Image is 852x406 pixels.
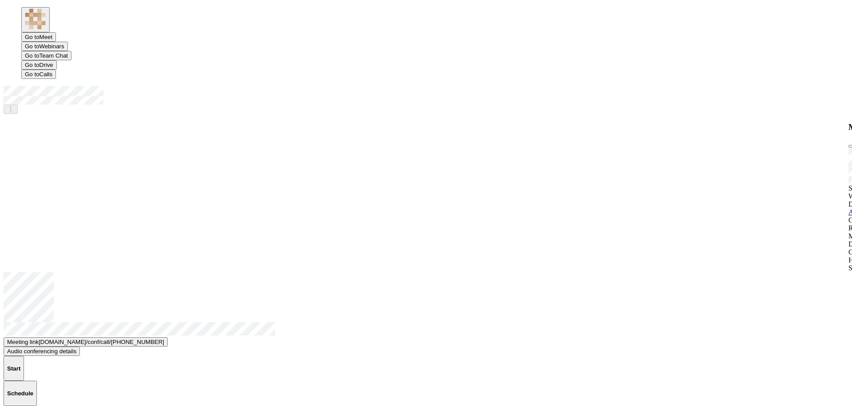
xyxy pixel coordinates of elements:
[4,86,848,105] div: Open menu
[4,381,37,406] button: Schedule
[25,43,39,50] span: Go to
[39,52,68,59] span: Team Chat
[39,34,53,40] span: Meet
[4,105,11,114] button: Mute
[4,356,24,381] button: Start
[7,365,20,372] h4: Start
[7,390,33,397] h4: Schedule
[21,7,50,32] button: Logo
[4,337,168,347] button: Copy my meeting room linkCopy my meeting room link
[7,339,39,345] span: Copy my meeting room link
[25,52,39,59] span: Go to
[4,347,80,356] button: Audio conferencing details
[25,62,39,68] span: Go to
[39,43,64,50] span: Webinars
[39,62,53,68] span: Drive
[25,71,39,78] span: Go to
[11,105,18,114] button: Hangup
[39,71,53,78] span: Calls
[25,34,39,40] span: Go to
[4,105,848,114] nav: controls
[4,272,848,356] section: Account details
[814,366,845,399] iframe: Chat
[25,8,46,30] img: QA Selenium DO NOT DELETE OR CHANGE
[39,339,164,345] span: Copy my meeting room link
